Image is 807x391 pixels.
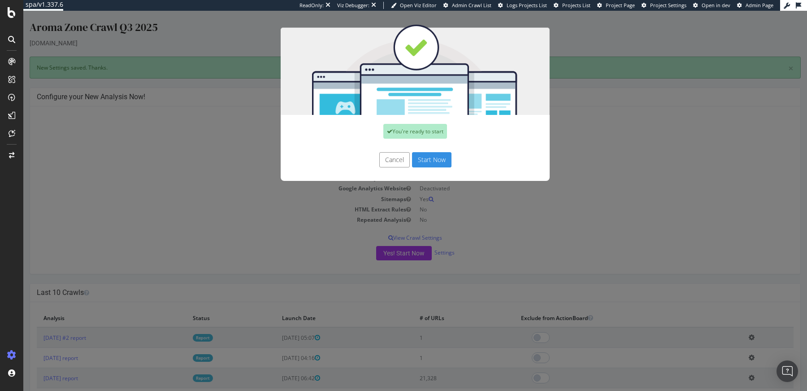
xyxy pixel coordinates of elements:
[257,13,526,104] img: You're all set!
[746,2,773,9] span: Admin Page
[777,360,798,382] div: Open Intercom Messenger
[400,2,437,9] span: Open Viz Editor
[737,2,773,9] a: Admin Page
[650,2,686,9] span: Project Settings
[642,2,686,9] a: Project Settings
[606,2,635,9] span: Project Page
[702,2,730,9] span: Open in dev
[562,2,590,9] span: Projects List
[507,2,547,9] span: Logs Projects List
[693,2,730,9] a: Open in dev
[337,2,369,9] div: Viz Debugger:
[597,2,635,9] a: Project Page
[391,2,437,9] a: Open Viz Editor
[360,113,424,128] div: You're ready to start
[443,2,491,9] a: Admin Crawl List
[299,2,324,9] div: ReadOnly:
[554,2,590,9] a: Projects List
[389,141,428,157] button: Start Now
[452,2,491,9] span: Admin Crawl List
[498,2,547,9] a: Logs Projects List
[356,141,386,157] button: Cancel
